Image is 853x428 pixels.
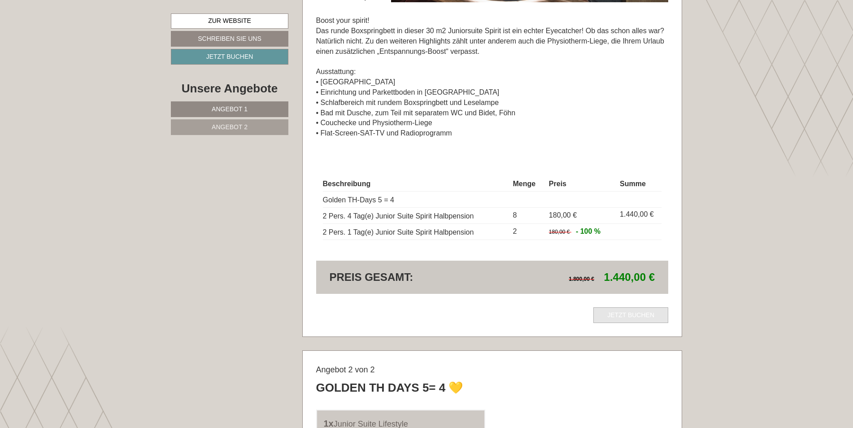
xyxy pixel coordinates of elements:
th: Menge [509,177,545,191]
td: 8 [509,207,545,223]
th: Summe [616,177,662,191]
span: 180,00 € [549,229,570,235]
td: 1.440,00 € [616,207,662,223]
td: 2 Pers. 1 Tag(e) Junior Suite Spirit Halbpension [323,223,509,240]
th: Preis [545,177,616,191]
td: Golden TH-Days 5 = 4 [323,192,509,208]
a: Jetzt buchen [171,49,288,65]
a: Zur Website [171,13,288,29]
div: Preis gesamt: [323,270,492,285]
div: Golden TH Days 5= 4 💛 [316,380,463,396]
span: Angebot 2 [212,123,248,131]
a: Schreiben Sie uns [171,31,288,47]
span: Angebot 1 [212,105,248,113]
span: 180,00 € [549,211,577,219]
div: Unsere Angebote [171,80,288,97]
span: - 100 % [576,227,601,235]
span: 1.800,00 € [569,276,594,282]
td: 2 [509,223,545,240]
td: 2 Pers. 4 Tag(e) Junior Suite Spirit Halbpension [323,207,509,223]
span: Angebot 2 von 2 [316,365,375,374]
p: Boost your spirit! Das runde Boxspringbett in dieser 30 m2 Juniorsuite Spirit ist ein echter Eyec... [316,16,669,139]
span: 1.440,00 € [604,271,655,283]
a: Jetzt buchen [593,307,668,323]
th: Beschreibung [323,177,509,191]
